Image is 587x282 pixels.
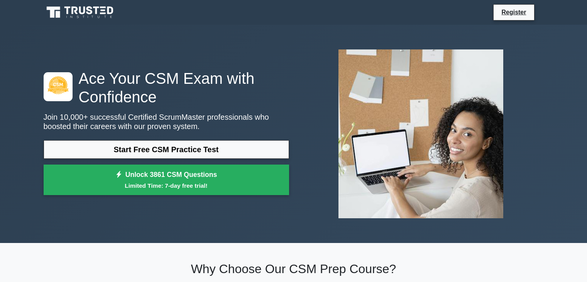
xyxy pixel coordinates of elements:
a: Unlock 3861 CSM QuestionsLimited Time: 7-day free trial! [44,165,289,195]
h1: Ace Your CSM Exam with Confidence [44,69,289,106]
a: Register [497,7,531,17]
p: Join 10,000+ successful Certified ScrumMaster professionals who boosted their careers with our pr... [44,112,289,131]
small: Limited Time: 7-day free trial! [53,181,279,190]
h2: Why Choose Our CSM Prep Course? [44,262,544,276]
a: Start Free CSM Practice Test [44,140,289,159]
